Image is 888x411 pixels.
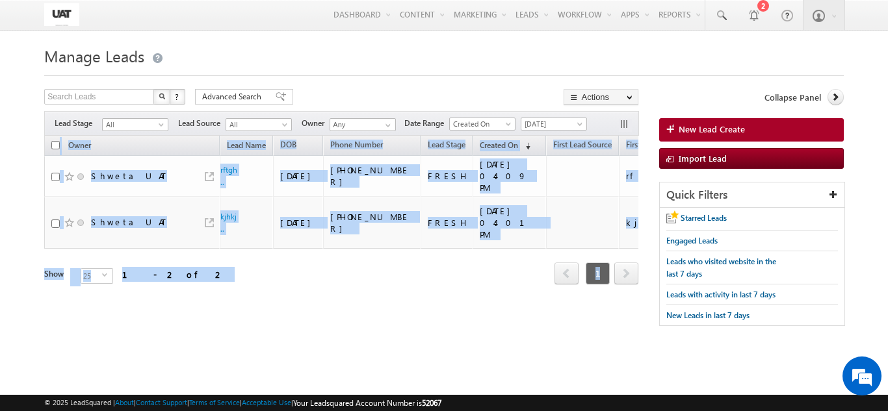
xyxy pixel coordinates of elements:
[521,118,587,131] a: [DATE]
[626,140,663,149] span: First Name
[666,236,718,245] span: Engaged Leads
[44,268,70,280] div: Show
[422,398,441,408] span: 52067
[473,138,537,155] a: Created On (sorted descending)
[178,118,226,129] span: Lead Source
[226,119,288,131] span: All
[22,68,55,85] img: d_60004797649_company_0_60004797649
[122,267,224,282] div: 1 - 2 of 2
[679,123,745,135] span: New Lead Create
[102,118,168,131] a: All
[764,92,821,103] span: Collapse Panel
[51,141,60,149] input: Check all records
[177,319,236,336] em: Start Chat
[302,118,330,129] span: Owner
[159,93,165,99] img: Search
[68,68,218,85] div: Chat with us now
[626,217,668,229] div: kjhkj
[91,216,167,228] div: Shweta UAT
[659,118,844,142] a: New Lead Create
[614,264,638,284] a: next
[189,398,240,406] a: Terms of Service
[679,153,727,164] span: Import Lead
[480,158,540,193] div: [DATE] 04:09 PM
[280,170,317,182] div: [DATE]
[564,89,638,105] button: Actions
[480,140,518,150] span: Created On
[81,269,102,283] span: 25
[102,272,112,278] span: select
[586,262,610,284] span: 1
[555,262,579,284] span: prev
[220,212,237,234] a: kjhkj ..
[681,213,727,223] span: Starred Leads
[666,290,776,299] span: Leads with activity in last 7 days
[44,45,144,66] span: Manage Leads
[330,118,396,131] input: Type to Search
[620,138,670,155] a: First Name
[242,398,291,406] a: Acceptable Use
[274,138,303,155] a: DOB
[404,118,449,129] span: Date Range
[280,140,296,149] span: DOB
[220,165,237,187] a: rftgh ..
[330,211,415,234] div: [PHONE_NUMBER]
[553,140,612,149] span: First Lead Source
[17,120,237,308] textarea: Type your message and hit 'Enter'
[666,310,750,320] span: New Leads in last 7 days
[115,398,134,406] a: About
[213,6,244,38] div: Minimize live chat window
[170,89,185,105] button: ?
[428,140,465,149] span: Lead Stage
[547,138,618,155] a: First Lead Source
[378,119,395,132] a: Show All Items
[449,118,516,131] a: Created On
[520,141,530,151] span: (sorted descending)
[450,118,512,130] span: Created On
[521,118,583,130] span: [DATE]
[68,140,91,150] span: Owner
[324,138,389,155] a: Phone Number
[44,3,79,26] img: Custom Logo
[626,170,668,182] div: rftgh
[330,140,383,149] span: Phone Number
[660,182,844,208] div: Quick Filters
[280,217,317,229] div: [DATE]
[555,264,579,284] a: prev
[226,118,292,131] a: All
[666,256,776,279] span: Leads who visited website in the last 7 days
[202,91,265,103] span: Advanced Search
[44,397,441,409] span: © 2025 LeadSquared | | | | |
[330,164,415,188] div: [PHONE_NUMBER]
[293,398,441,408] span: Your Leadsquared Account Number is
[614,262,638,284] span: next
[220,138,272,155] a: Lead Name
[480,205,540,240] div: [DATE] 04:01 PM
[91,170,167,182] div: Shweta UAT
[175,91,181,102] span: ?
[421,138,472,155] a: Lead Stage
[103,119,164,131] span: All
[428,170,467,182] div: FRESH
[428,217,467,229] div: FRESH
[136,398,187,406] a: Contact Support
[55,118,102,129] span: Lead Stage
